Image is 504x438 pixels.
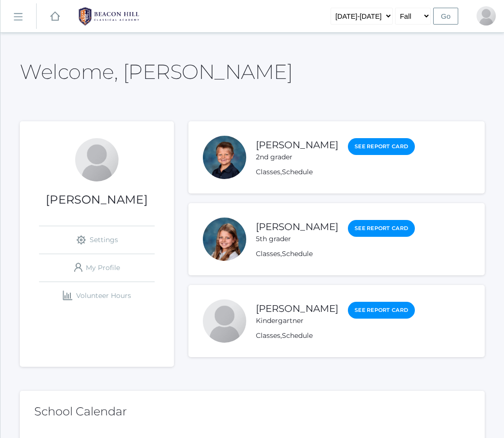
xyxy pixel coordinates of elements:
[34,405,470,418] h2: School Calendar
[203,299,246,343] div: William Hamilton
[256,331,280,340] a: Classes
[256,249,415,259] div: ,
[39,254,155,282] a: My Profile
[256,167,415,177] div: ,
[348,138,415,155] a: See Report Card
[256,152,338,162] div: 2nd grader
[256,331,415,341] div: ,
[256,316,338,326] div: Kindergartner
[282,167,313,176] a: Schedule
[256,249,280,258] a: Classes
[477,6,496,26] div: Clara Hamilton
[256,303,338,314] a: [PERSON_NAME]
[348,302,415,319] a: See Report Card
[20,61,292,83] h2: Welcome, [PERSON_NAME]
[256,167,280,176] a: Classes
[73,4,145,28] img: 1_BHCALogos-05.png
[282,331,313,340] a: Schedule
[433,8,458,25] input: Go
[39,282,155,309] a: Volunteer Hours
[256,221,338,232] a: [PERSON_NAME]
[256,139,338,151] a: [PERSON_NAME]
[75,138,119,181] div: Clara Hamilton
[203,218,246,261] div: Louisa Hamilton
[282,249,313,258] a: Schedule
[256,234,338,244] div: 5th grader
[348,220,415,237] a: See Report Card
[20,193,174,206] h1: [PERSON_NAME]
[39,226,155,254] a: Settings
[203,136,246,179] div: John Hamilton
